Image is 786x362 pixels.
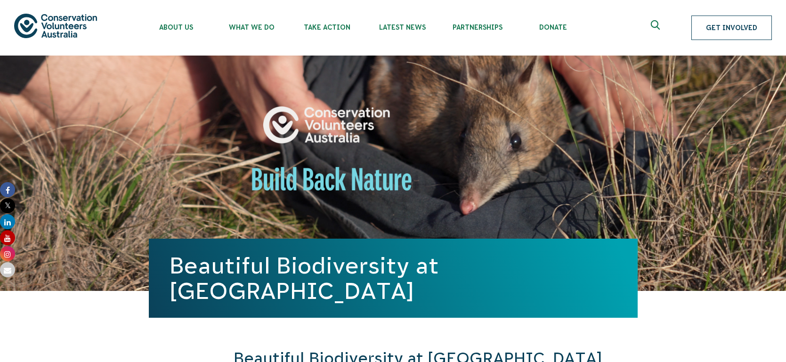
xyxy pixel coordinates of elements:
[691,16,772,40] a: Get Involved
[170,253,617,304] h1: Beautiful Biodiversity at [GEOGRAPHIC_DATA]
[138,24,214,31] span: About Us
[651,20,663,35] span: Expand search box
[214,24,289,31] span: What We Do
[515,24,591,31] span: Donate
[365,24,440,31] span: Latest News
[289,24,365,31] span: Take Action
[645,16,668,39] button: Expand search box Close search box
[14,14,97,38] img: logo.svg
[440,24,515,31] span: Partnerships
